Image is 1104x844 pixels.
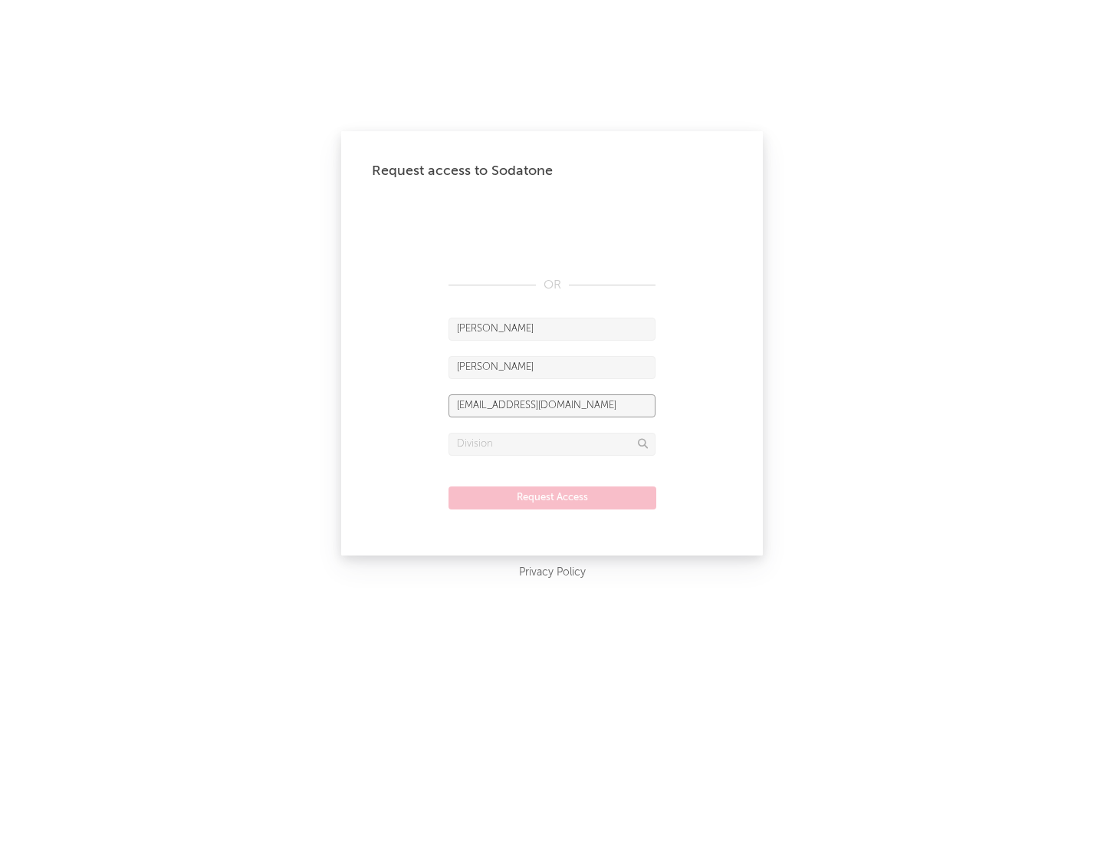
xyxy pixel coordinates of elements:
[449,486,656,509] button: Request Access
[449,276,655,295] div: OR
[449,356,655,379] input: Last Name
[372,162,732,180] div: Request access to Sodatone
[449,394,655,417] input: Email
[449,433,655,456] input: Division
[519,563,586,582] a: Privacy Policy
[449,318,655,341] input: First Name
